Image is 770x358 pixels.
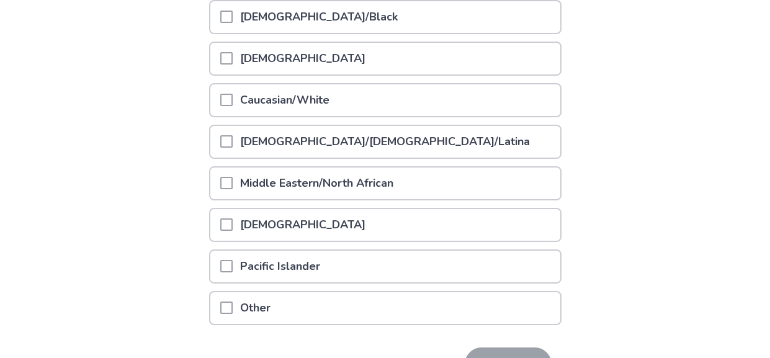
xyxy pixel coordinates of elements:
p: [DEMOGRAPHIC_DATA] [233,43,373,74]
p: [DEMOGRAPHIC_DATA] [233,209,373,241]
p: Middle Eastern/North African [233,168,401,199]
p: Caucasian/White [233,84,337,116]
p: Pacific Islander [233,251,328,282]
p: Other [233,292,278,324]
p: [DEMOGRAPHIC_DATA]/[DEMOGRAPHIC_DATA]/Latina [233,126,537,158]
p: [DEMOGRAPHIC_DATA]/Black [233,1,405,33]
